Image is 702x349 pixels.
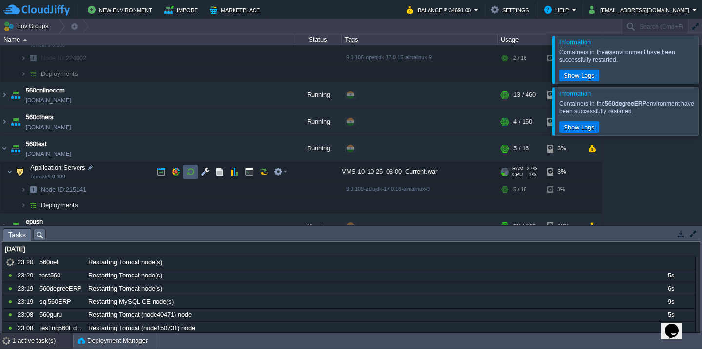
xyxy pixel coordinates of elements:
span: 1% [526,172,536,178]
div: 23:19 [18,295,36,308]
div: 5 / 16 [513,135,529,162]
div: 23:20 [18,269,36,282]
div: Usage [498,34,601,45]
span: Restarting Tomcat node(s) [88,271,162,280]
img: AMDAwAAAACH5BAEAAAAALAAAAAABAAEAAAICRAEAOw== [0,82,8,108]
a: Deployments [40,201,79,209]
div: Running [293,82,342,108]
div: VMS-10-10-25_03-00_Current.war [342,162,498,182]
b: ws [605,49,612,55]
img: AMDAwAAAACH5BAEAAAAALAAAAAABAAEAAAICRAEAOw== [0,213,8,239]
img: AMDAwAAAACH5BAEAAAAALAAAAAABAAEAAAICRAEAOw== [23,39,27,41]
div: 23:19 [18,282,36,295]
button: [EMAIL_ADDRESS][DOMAIN_NAME] [589,4,692,16]
div: 4 / 160 [513,109,532,135]
div: Running [293,109,342,135]
a: 560others [26,112,54,122]
img: AMDAwAAAACH5BAEAAAAALAAAAAABAAEAAAICRAEAOw== [20,182,26,197]
img: AMDAwAAAACH5BAEAAAAALAAAAAABAAEAAAICRAEAOw== [9,82,22,108]
span: Restarting MySQL CE node(s) [88,297,174,306]
div: Name [1,34,292,45]
div: Running [293,213,342,239]
a: 560test [26,139,47,149]
span: 215141 [40,185,88,194]
span: Tomcat 9.0.109 [30,174,65,180]
img: AMDAwAAAACH5BAEAAAAALAAAAAABAAEAAAICRAEAOw== [20,51,26,66]
span: Information [559,38,591,46]
span: 27% [527,166,537,172]
img: AMDAwAAAACH5BAEAAAAALAAAAAABAAEAAAICRAEAOw== [9,213,22,239]
button: Env Groups [3,19,52,33]
span: Restarting Tomcat (node150731) node [88,324,195,332]
button: Settings [491,4,532,16]
span: Restarting Tomcat (node40471) node [88,311,192,319]
img: AMDAwAAAACH5BAEAAAAALAAAAAABAAEAAAICRAEAOw== [0,135,8,162]
div: testing560EduBee [37,322,85,334]
span: Application Servers [29,164,87,172]
img: AMDAwAAAACH5BAEAAAAALAAAAAABAAEAAAICRAEAOw== [26,182,40,197]
span: RAM [512,166,523,172]
div: 560guru [37,309,85,321]
button: Deployment Manager [78,336,148,346]
div: 5 / 16 [513,182,526,197]
div: Tags [342,34,497,45]
img: AMDAwAAAACH5BAEAAAAALAAAAAABAAEAAAICRAEAOw== [26,51,40,66]
div: [DATE] [2,243,695,256]
img: AMDAwAAAACH5BAEAAAAALAAAAAABAAEAAAICRAEAOw== [26,198,40,213]
img: AMDAwAAAACH5BAEAAAAALAAAAAABAAEAAAICRAEAOw== [0,109,8,135]
div: 6s [647,322,695,334]
a: Application ServersTomcat 9.0.109 [29,164,87,171]
a: epush [26,217,43,227]
div: 1% [547,109,579,135]
div: 3% [547,182,579,197]
div: 1% [547,82,579,108]
div: test560 [37,269,85,282]
div: 23:08 [18,309,36,321]
div: 3% [547,135,579,162]
button: Marketplace [210,4,263,16]
span: 9.0.106-openjdk-17.0.15-almalinux-9 [346,55,432,60]
span: Restarting Tomcat node(s) [88,284,162,293]
span: 560onlinecom [26,86,65,95]
img: AMDAwAAAACH5BAEAAAAALAAAAAABAAEAAAICRAEAOw== [9,109,22,135]
button: Show Logs [561,71,598,80]
div: 3% [547,162,579,182]
iframe: chat widget [661,310,692,339]
img: AMDAwAAAACH5BAEAAAAALAAAAAABAAEAAAICRAEAOw== [20,198,26,213]
div: 6s [647,282,695,295]
img: CloudJiffy [3,4,70,16]
img: AMDAwAAAACH5BAEAAAAALAAAAAABAAEAAAICRAEAOw== [7,162,13,182]
button: Show Logs [561,123,598,131]
button: New Environment [88,4,155,16]
div: 23:08 [18,322,36,334]
a: [DOMAIN_NAME] [26,149,71,159]
div: Status [293,34,341,45]
div: 1 active task(s) [12,333,73,349]
span: Tomcat 9.0.106 [30,42,65,48]
a: [DOMAIN_NAME] [26,95,71,105]
div: 18% [547,213,579,239]
div: 9s [647,295,695,308]
a: Node ID:224002 [40,54,88,62]
img: AMDAwAAAACH5BAEAAAAALAAAAAABAAEAAAICRAEAOw== [26,66,40,81]
a: Node ID:215141 [40,185,88,194]
div: Containers in the environment have been successfully restarted. [559,48,696,64]
div: 5s [647,269,695,282]
div: 560degreeERP [37,282,85,295]
span: Node ID: [41,55,66,62]
img: AMDAwAAAACH5BAEAAAAALAAAAAABAAEAAAICRAEAOw== [9,135,22,162]
a: Deployments [40,70,79,78]
div: 2 / 16 [513,51,526,66]
div: Running [293,135,342,162]
a: [DOMAIN_NAME] [26,122,71,132]
button: Import [164,4,201,16]
span: Restarting Tomcat node(s) [88,258,162,267]
span: CPU [512,172,523,178]
div: 560net [37,256,85,269]
b: 560degreeERP [605,100,646,107]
